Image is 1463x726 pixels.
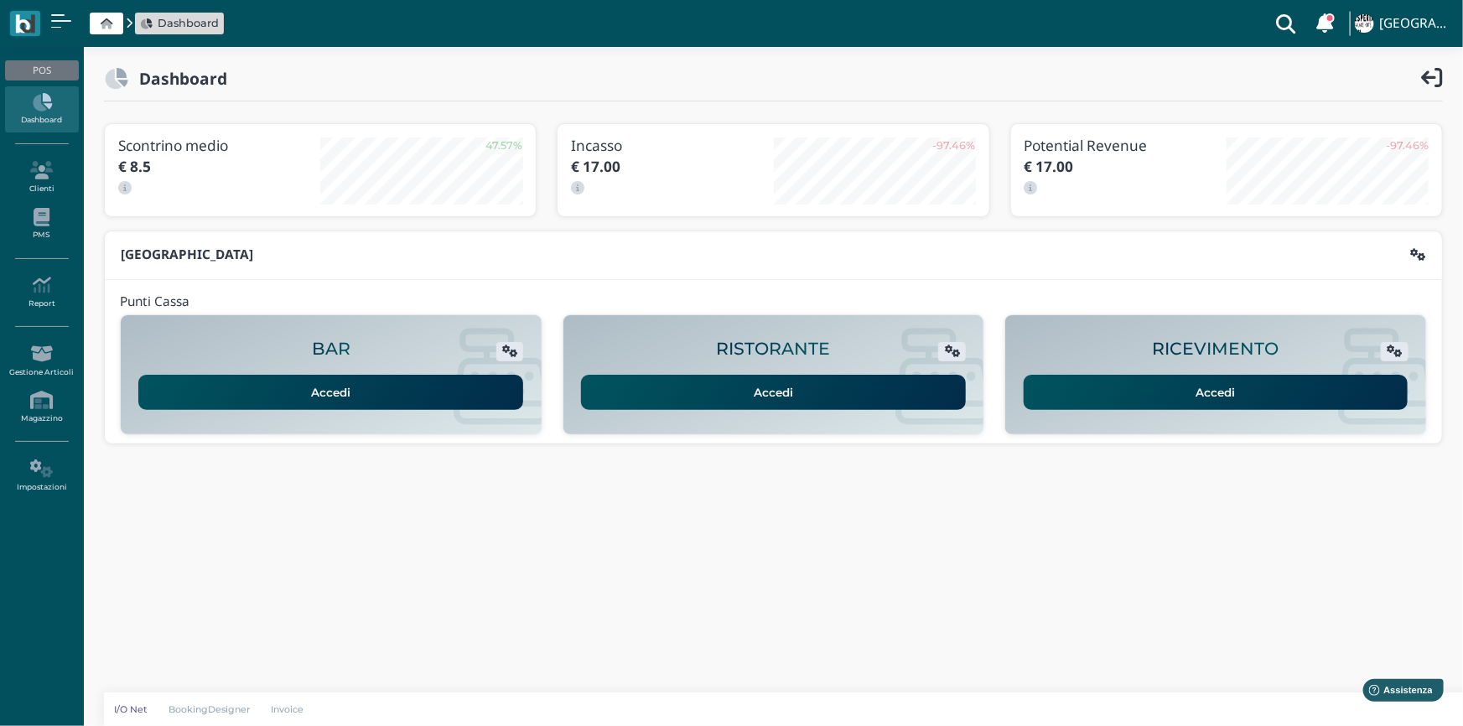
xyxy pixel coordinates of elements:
[120,295,189,309] h4: Punti Cassa
[1024,375,1409,410] a: Accedi
[581,375,966,410] a: Accedi
[571,137,773,153] h3: Incasso
[1025,157,1074,176] b: € 17.00
[5,453,78,499] a: Impostazioni
[138,375,523,410] a: Accedi
[716,340,830,359] h2: RISTORANTE
[128,70,227,87] h2: Dashboard
[5,338,78,384] a: Gestione Articoli
[1379,17,1453,31] h4: [GEOGRAPHIC_DATA]
[312,340,350,359] h2: BAR
[49,13,111,26] span: Assistenza
[1025,137,1227,153] h3: Potential Revenue
[1344,674,1449,712] iframe: Help widget launcher
[1352,3,1453,44] a: ... [GEOGRAPHIC_DATA]
[5,154,78,200] a: Clienti
[158,15,219,31] span: Dashboard
[5,201,78,247] a: PMS
[5,86,78,132] a: Dashboard
[5,384,78,430] a: Magazzino
[1153,340,1279,359] h2: RICEVIMENTO
[118,137,320,153] h3: Scontrino medio
[121,246,253,263] b: [GEOGRAPHIC_DATA]
[118,157,151,176] b: € 8.5
[141,15,219,31] a: Dashboard
[571,157,620,176] b: € 17.00
[5,269,78,315] a: Report
[1355,14,1373,33] img: ...
[5,60,78,80] div: POS
[15,14,34,34] img: logo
